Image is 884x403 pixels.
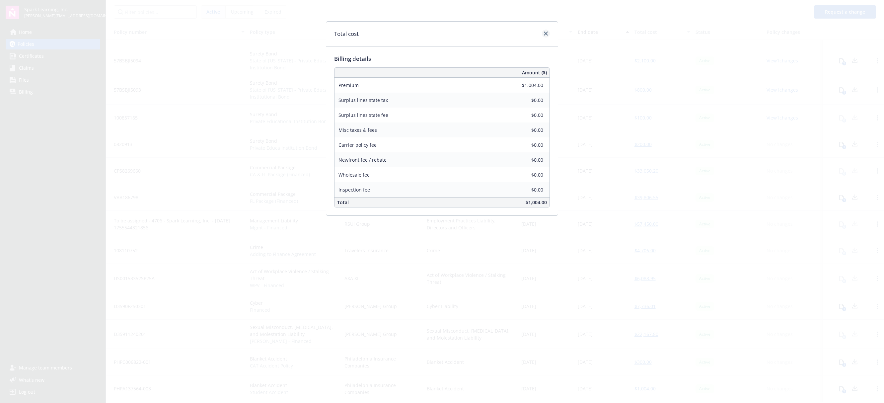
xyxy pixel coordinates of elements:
span: Surplus lines state fee [338,112,388,118]
span: $1,004.00 [526,199,547,205]
input: 0.00 [504,95,547,105]
input: 0.00 [504,155,547,165]
span: Newfront fee / rebate [338,157,387,163]
span: Misc taxes & fees [338,127,377,133]
span: Total [337,199,349,205]
input: 0.00 [504,125,547,135]
input: 0.00 [504,110,547,120]
span: Billing details [334,55,371,62]
a: close [542,30,550,38]
span: Inspection fee [338,187,370,193]
input: 0.00 [504,140,547,150]
span: Amount ($) [522,69,547,76]
input: 0.00 [504,170,547,180]
span: Surplus lines state tax [338,97,388,103]
input: 0.00 [504,185,547,195]
input: 0.00 [504,80,547,90]
span: Carrier policy fee [338,142,377,148]
span: Wholesale fee [338,172,370,178]
span: Premium [338,82,359,88]
h1: Total cost [334,30,359,38]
